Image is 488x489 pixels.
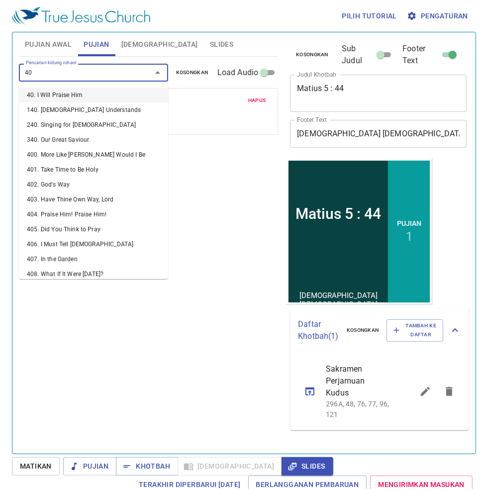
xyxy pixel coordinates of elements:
[19,147,168,162] li: 400. More Like [PERSON_NAME] Would I Be
[12,457,60,476] button: Matikan
[116,457,178,476] button: Khotbah
[387,319,443,341] button: Tambah ke Daftar
[341,324,385,336] button: Kosongkan
[347,326,379,335] span: Kosongkan
[19,267,168,282] li: 408. What If It Were [DATE]?
[342,43,375,67] span: Sub Judul
[290,49,334,61] button: Kosongkan
[210,38,233,51] span: Slides
[19,162,168,177] li: 401. Take Time to Be Holy
[405,7,472,25] button: Pengaturan
[19,88,168,102] li: 40. I Will Praise Him
[19,132,168,147] li: 340. Our Great Saviour
[393,321,437,339] span: Tambah ke Daftar
[290,460,325,473] span: Slides
[121,38,198,51] span: [DEMOGRAPHIC_DATA]
[111,61,135,69] p: Pujian
[326,363,390,399] span: Sakramen Perjamuan Kudus
[170,67,214,79] button: Kosongkan
[217,67,259,79] span: Load Audio
[242,95,272,106] button: Hapus
[19,222,168,237] li: 405. Did You Think to Pray
[20,460,52,473] span: Matikan
[19,252,168,267] li: 407. In the Garden
[402,43,439,67] span: Footer Text
[120,72,126,86] li: 1
[326,399,390,419] p: 296A, 48, 76, 77, 96, 121
[12,7,150,25] img: True Jesus Church
[338,7,401,25] button: Pilih tutorial
[19,177,168,192] li: 402. God's Way
[342,10,397,22] span: Pilih tutorial
[248,96,266,105] span: Hapus
[176,68,208,77] span: Kosongkan
[282,457,333,476] button: Slides
[290,352,469,430] ul: sermon lineup list
[290,308,469,352] div: Daftar Khotbah(1)KosongkanTambah ke Daftar
[63,457,116,476] button: Pujian
[296,50,328,59] span: Kosongkan
[19,207,168,222] li: 404. Praise Him! Praise Him!
[297,84,460,102] textarea: Matius 5 : 44
[19,237,168,252] li: 406. I Must Tell [DEMOGRAPHIC_DATA]
[298,318,339,342] p: Daftar Khotbah ( 1 )
[124,460,170,473] span: Khotbah
[71,460,108,473] span: Pujian
[151,66,165,80] button: Close
[5,133,99,160] div: [DEMOGRAPHIC_DATA] [DEMOGRAPHIC_DATA] Sejati Lasem
[19,102,168,117] li: 140. [DEMOGRAPHIC_DATA] Understands
[25,38,72,51] span: Pujian Awal
[286,158,432,305] iframe: from-child
[409,10,468,22] span: Pengaturan
[19,192,168,207] li: 403. Have Thine Own Way, Lord
[19,117,168,132] li: 240. Singing for [DEMOGRAPHIC_DATA]
[84,38,109,51] span: Pujian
